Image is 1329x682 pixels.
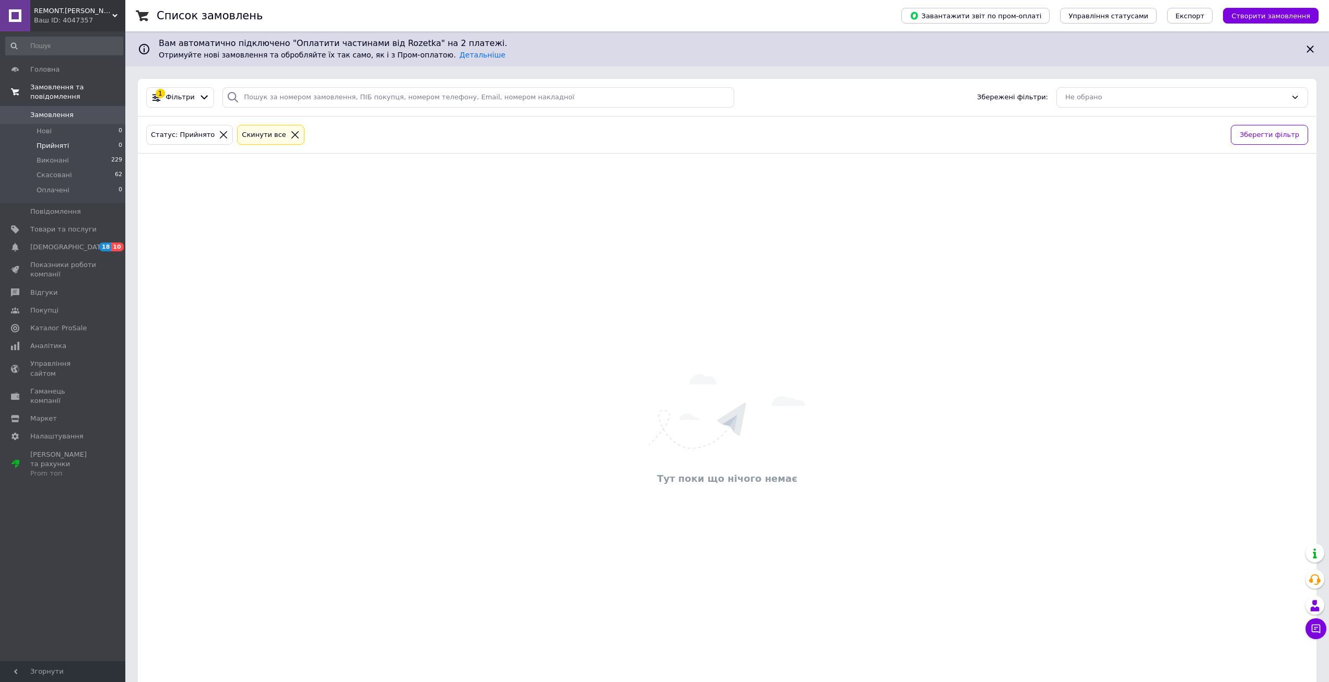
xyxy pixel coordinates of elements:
span: Збережені фільтри: [977,93,1048,102]
span: 0 [119,186,122,195]
span: Гаманець компанії [30,387,97,406]
div: Не обрано [1065,92,1287,103]
input: Пошук за номером замовлення, ПІБ покупця, номером телефону, Email, номером накладної [222,87,734,108]
span: Фільтри [166,93,195,102]
span: 10 [111,242,123,251]
span: Оплачені [37,186,69,195]
span: Експорт [1175,12,1205,20]
span: Зберегти фільтр [1240,130,1299,141]
a: Детальніше [460,51,505,59]
span: [PERSON_NAME] та рахунки [30,450,97,479]
button: Зберегти фільтр [1231,125,1308,145]
div: Ваш ID: 4047357 [34,16,125,25]
div: Статус: Прийнято [149,130,217,141]
span: Управління сайтом [30,359,97,378]
button: Завантажити звіт по пром-оплаті [901,8,1050,24]
span: Виконані [37,156,69,165]
h1: Список замовлень [157,9,263,22]
span: 62 [115,170,122,180]
div: 1 [156,89,165,98]
span: Вам автоматично підключено "Оплатити частинами від Rozetka" на 2 платежі. [159,38,1296,50]
button: Чат з покупцем [1306,618,1326,639]
span: Прийняті [37,141,69,151]
span: Повідомлення [30,207,81,216]
div: Prom топ [30,469,97,478]
span: Замовлення та повідомлення [30,83,125,101]
span: Замовлення [30,110,74,120]
div: Тут поки що нічого немає [143,472,1311,485]
span: [DEMOGRAPHIC_DATA] [30,242,108,252]
button: Експорт [1167,8,1213,24]
span: Товари та послуги [30,225,97,234]
span: Аналітика [30,341,66,351]
span: Каталог ProSale [30,323,87,333]
span: Скасовані [37,170,72,180]
span: Нові [37,126,52,136]
span: Показники роботи компанії [30,260,97,279]
div: Cкинути все [240,130,288,141]
span: REMONT.NICK [34,6,112,16]
span: 0 [119,141,122,151]
span: Управління статусами [1068,12,1148,20]
span: Головна [30,65,60,74]
a: Створити замовлення [1213,11,1319,19]
span: Відгуки [30,288,57,297]
span: Налаштування [30,432,84,441]
span: Отримуйте нові замовлення та обробляйте їх так само, як і з Пром-оплатою. [159,51,505,59]
button: Створити замовлення [1223,8,1319,24]
button: Управління статусами [1060,8,1157,24]
span: Покупці [30,306,58,315]
span: 229 [111,156,122,165]
span: 0 [119,126,122,136]
span: Маркет [30,414,57,423]
span: Створити замовлення [1231,12,1310,20]
input: Пошук [5,37,123,55]
span: 18 [99,242,111,251]
span: Завантажити звіт по пром-оплаті [910,11,1041,20]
